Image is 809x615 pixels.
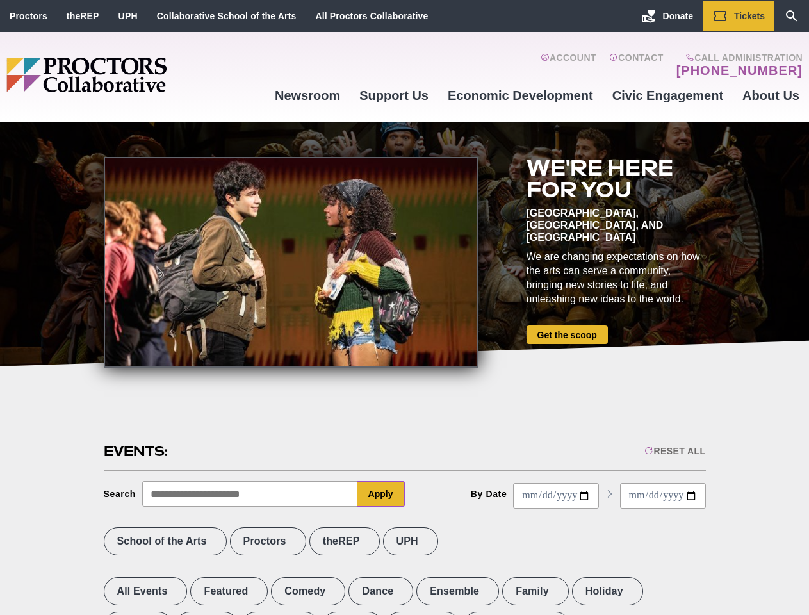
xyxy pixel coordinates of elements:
label: UPH [383,527,438,555]
div: Reset All [644,446,705,456]
a: Donate [632,1,703,31]
label: Proctors [230,527,306,555]
span: Call Administration [673,53,803,63]
a: [PHONE_NUMBER] [676,63,803,78]
a: Collaborative School of the Arts [157,11,297,21]
div: By Date [471,489,507,499]
h2: We're here for you [527,157,706,201]
a: UPH [118,11,138,21]
a: Economic Development [438,78,603,113]
label: theREP [309,527,380,555]
span: Tickets [734,11,765,21]
div: We are changing expectations on how the arts can serve a community, bringing new stories to life,... [527,250,706,306]
a: Account [541,53,596,78]
label: All Events [104,577,188,605]
a: theREP [67,11,99,21]
span: Donate [663,11,693,21]
a: Get the scoop [527,325,608,344]
a: Tickets [703,1,774,31]
label: Ensemble [416,577,499,605]
label: Featured [190,577,268,605]
label: Comedy [271,577,345,605]
a: Contact [609,53,664,78]
a: Search [774,1,809,31]
a: All Proctors Collaborative [315,11,428,21]
img: Proctors logo [6,58,265,92]
a: Newsroom [265,78,350,113]
a: Proctors [10,11,47,21]
label: Holiday [572,577,643,605]
div: Search [104,489,136,499]
label: School of the Arts [104,527,227,555]
h2: Events: [104,441,170,461]
label: Family [502,577,569,605]
a: Civic Engagement [603,78,733,113]
a: About Us [733,78,809,113]
label: Dance [348,577,413,605]
div: [GEOGRAPHIC_DATA], [GEOGRAPHIC_DATA], and [GEOGRAPHIC_DATA] [527,207,706,243]
a: Support Us [350,78,438,113]
button: Apply [357,481,405,507]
